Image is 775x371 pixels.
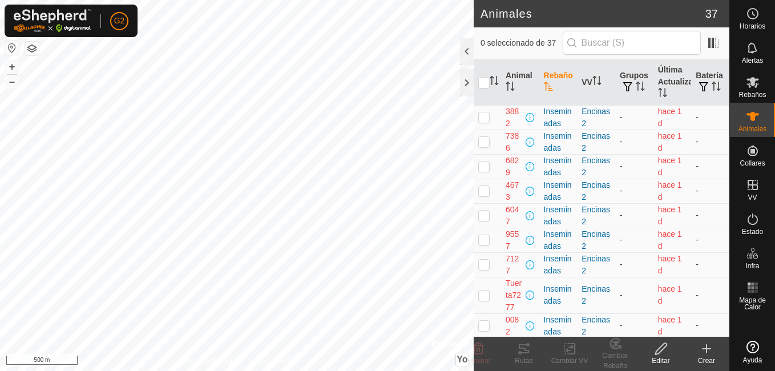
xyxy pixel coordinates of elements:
[658,65,709,86] font: Última Actualización
[691,179,729,203] td: -
[712,83,721,92] p-sorticon: Activar para ordenar
[691,313,729,338] td: -
[506,179,523,203] span: 4673
[615,203,653,228] td: -
[658,131,682,152] span: 26 ago 2025, 15:36
[25,42,39,55] button: Capas del Mapa
[691,154,729,179] td: -
[563,31,701,55] input: Buscar (S)
[5,60,19,74] button: +
[691,252,729,277] td: -
[658,254,682,275] span: 26 ago 2025, 15:36
[582,315,610,336] a: Encinas2
[658,90,667,99] p-sorticon: Activar para ordenar
[506,314,523,338] span: 0082
[658,156,682,177] span: 26 ago 2025, 15:36
[466,357,490,365] span: Eliminar
[506,204,523,228] span: 6047
[506,228,523,252] span: 9557
[178,356,244,366] a: Política de Privacidad
[582,78,592,87] font: VV
[481,37,563,49] span: 0 seleccionado de 37
[506,83,515,92] p-sorticon: Activar para ordenar
[457,354,467,364] span: Yo
[691,203,729,228] td: -
[592,350,638,371] div: Cambiar Rebaño
[547,356,592,366] div: Cambiar VV
[738,126,766,132] span: Animales
[14,9,91,33] img: Logotipo Gallagher
[506,155,523,179] span: 6829
[615,130,653,154] td: -
[456,353,469,366] button: Yo
[691,105,729,130] td: -
[5,75,19,88] button: –
[658,229,682,251] span: 26 ago 2025, 15:36
[582,156,610,177] a: Encinas2
[5,41,19,55] button: Restablecer Mapa
[696,71,722,80] font: Batería
[506,106,523,130] span: 3882
[501,356,547,366] div: Rutas
[615,105,653,130] td: -
[658,180,682,201] span: 26 ago 2025, 15:36
[544,83,553,92] p-sorticon: Activar para ordenar
[620,71,648,80] font: Grupos
[506,253,523,277] span: 7127
[582,254,610,275] a: Encinas2
[582,131,610,152] a: Encinas2
[544,106,573,130] div: Inseminadas
[733,297,772,310] span: Mapa de Calor
[743,357,762,364] span: Ayuda
[658,205,682,226] span: 26 ago 2025, 15:36
[544,228,573,252] div: Inseminadas
[658,315,682,336] span: 26 ago 2025, 15:36
[748,194,757,201] span: VV
[745,263,759,269] span: Infra
[114,15,125,27] span: G2
[257,356,296,366] a: Contáctenos
[615,277,653,313] td: -
[544,204,573,228] div: Inseminadas
[691,228,729,252] td: -
[481,7,705,21] h2: Animales
[544,179,573,203] div: Inseminadas
[506,71,532,80] font: Animal
[506,130,523,154] span: 7386
[582,180,610,201] a: Encinas2
[738,91,766,98] span: Rebaños
[544,71,573,80] font: Rebaño
[705,5,718,22] span: 37
[658,107,682,128] span: 26 ago 2025, 15:36
[615,179,653,203] td: -
[582,107,610,128] a: Encinas2
[544,130,573,154] div: Inseminadas
[615,313,653,338] td: -
[506,277,523,313] span: Tuerta7277
[740,23,765,30] span: Horarios
[582,284,610,305] a: Encinas2
[615,252,653,277] td: -
[544,314,573,338] div: Inseminadas
[636,83,645,92] p-sorticon: Activar para ordenar
[730,336,775,368] a: Ayuda
[544,253,573,277] div: Inseminadas
[691,130,729,154] td: -
[638,356,684,366] div: Editar
[740,160,765,167] span: Collares
[582,205,610,226] a: Encinas2
[582,229,610,251] a: Encinas2
[742,57,763,64] span: Alertas
[742,228,763,235] span: Estado
[658,284,682,305] span: 26 ago 2025, 15:37
[615,154,653,179] td: -
[544,283,573,307] div: Inseminadas
[615,228,653,252] td: -
[490,78,499,87] p-sorticon: Activar para ordenar
[592,78,602,87] p-sorticon: Activar para ordenar
[691,277,729,313] td: -
[684,356,729,366] div: Crear
[544,155,573,179] div: Inseminadas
